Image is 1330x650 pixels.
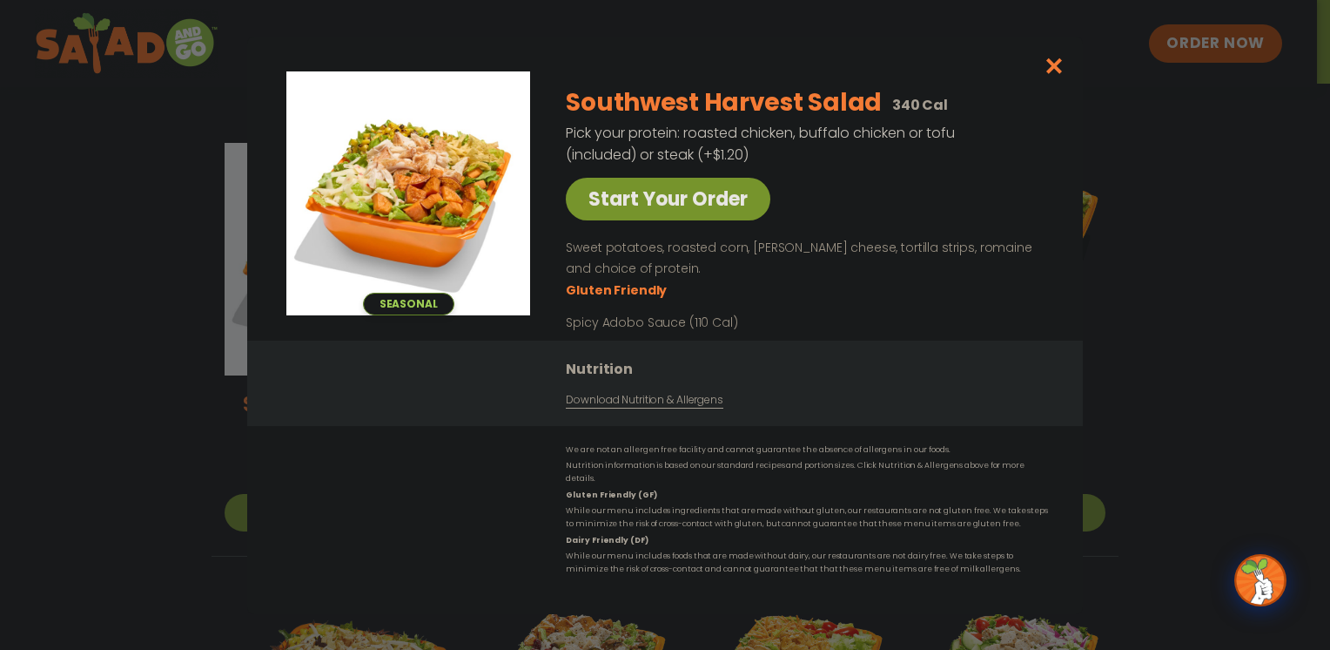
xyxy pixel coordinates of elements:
a: Download Nutrition & Allergens [566,391,722,408]
h3: Nutrition [566,357,1057,379]
strong: Gluten Friendly (GF) [566,489,656,499]
a: Start Your Order [566,178,770,220]
img: wpChatIcon [1236,556,1285,605]
span: Seasonal [363,293,454,315]
p: Nutrition information is based on our standard recipes and portion sizes. Click Nutrition & Aller... [566,459,1048,486]
img: Featured product photo for Southwest Harvest Salad [286,71,530,315]
p: We are not an allergen free facility and cannot guarantee the absence of allergens in our foods. [566,443,1048,457]
li: Gluten Friendly [566,281,669,299]
p: Sweet potatoes, roasted corn, [PERSON_NAME] cheese, tortilla strips, romaine and choice of protein. [566,238,1041,280]
p: While our menu includes foods that are made without dairy, our restaurants are not dairy free. We... [566,550,1048,577]
p: 340 Cal [892,94,948,116]
button: Close modal [1026,37,1083,95]
p: Pick your protein: roasted chicken, buffalo chicken or tofu (included) or steak (+$1.20) [566,122,957,166]
h2: Southwest Harvest Salad [566,85,882,121]
p: While our menu includes ingredients that are made without gluten, our restaurants are not gluten ... [566,504,1048,532]
strong: Dairy Friendly (DF) [566,534,648,545]
p: Spicy Adobo Sauce (110 Cal) [566,313,888,331]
